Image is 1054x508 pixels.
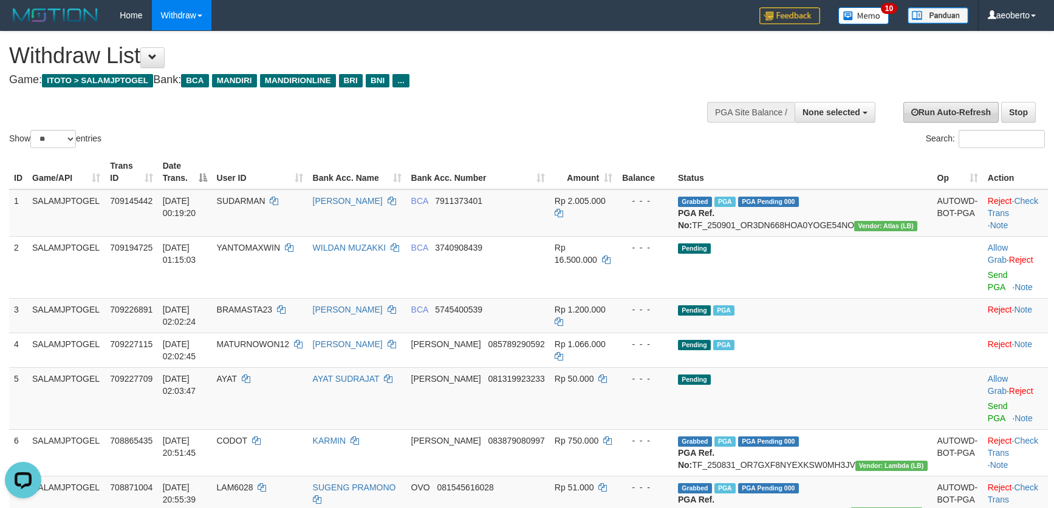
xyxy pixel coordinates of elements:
span: AYAT [217,374,237,384]
td: TF_250901_OR3DN668HOA0YOGE54NO [673,189,933,237]
td: 6 [9,429,27,476]
a: Reject [988,436,1012,445]
div: - - - [622,338,668,350]
span: ... [392,74,409,87]
span: Copy 083879080997 to clipboard [488,436,544,445]
a: Note [1014,305,1032,314]
span: BRAMASTA23 [217,305,273,314]
th: Action [983,155,1048,189]
span: [DATE] 20:55:39 [163,483,196,504]
button: Open LiveChat chat widget [5,5,41,41]
a: Reject [988,483,1012,492]
td: AUTOWD-BOT-PGA [933,189,983,237]
td: · [983,333,1048,367]
input: Search: [959,130,1045,148]
a: Note [990,220,1008,230]
span: PGA Pending [738,483,799,493]
h1: Withdraw List [9,44,691,68]
span: Copy 3740908439 to clipboard [435,243,482,252]
span: Marked by aeoberto [713,305,734,316]
b: PGA Ref. No: [678,448,714,470]
td: SALAMJPTOGEL [27,367,105,429]
a: Check Trans [988,483,1038,504]
a: Check Trans [988,196,1038,218]
span: [PERSON_NAME] [411,374,481,384]
a: Note [1015,282,1033,292]
span: [DATE] 01:15:03 [163,243,196,265]
span: Rp 750.000 [555,436,598,445]
span: Rp 2.005.000 [555,196,606,206]
span: MANDIRIONLINE [260,74,336,87]
a: Allow Grab [988,374,1008,396]
span: Marked by aeoberto [713,340,734,350]
span: Marked by aeodh [714,197,736,207]
div: - - - [622,242,668,254]
span: [DATE] 02:03:47 [163,374,196,396]
span: Grabbed [678,197,712,207]
span: Copy 081319923233 to clipboard [488,374,544,384]
span: MANDIRI [212,74,257,87]
div: - - - [622,195,668,207]
span: Grabbed [678,436,712,447]
span: Vendor URL: https://dashboard.q2checkout.com/secure [854,221,917,231]
td: TF_250831_OR7GXF8NYEXKSW0MH3JV [673,429,933,476]
th: Amount: activate to sort column ascending [550,155,617,189]
a: WILDAN MUZAKKI [313,243,386,252]
th: Trans ID: activate to sort column ascending [105,155,157,189]
span: [DATE] 02:02:24 [163,305,196,327]
span: Rp 51.000 [555,483,594,492]
div: - - - [622,481,668,493]
span: Rp 16.500.000 [555,243,597,265]
img: Button%20Memo.svg [838,7,889,24]
span: 708865435 [110,436,152,445]
a: Reject [1009,255,1033,265]
td: · [983,367,1048,429]
div: - - - [622,373,668,385]
th: Balance [617,155,673,189]
h4: Game: Bank: [9,74,691,86]
a: SUGENG PRAMONO [313,483,396,492]
span: CODOT [217,436,247,445]
a: Check Trans [988,436,1038,458]
span: Pending [678,305,711,316]
span: Marked by aeoameng [714,436,736,447]
span: Copy 085789290592 to clipboard [488,339,544,349]
span: Rp 50.000 [555,374,594,384]
img: panduan.png [908,7,968,24]
a: Send PGA [988,401,1008,423]
span: YANTOMAXWIN [217,243,281,252]
td: 2 [9,236,27,298]
span: [DATE] 20:51:45 [163,436,196,458]
div: - - - [622,435,668,447]
select: Showentries [30,130,76,148]
span: Grabbed [678,483,712,493]
button: None selected [795,102,875,123]
span: BCA [411,305,428,314]
span: BRI [339,74,363,87]
td: 4 [9,333,27,367]
span: PGA Pending [738,197,799,207]
span: 10 [881,3,897,14]
span: 709227115 [110,339,152,349]
td: AUTOWD-BOT-PGA [933,429,983,476]
a: [PERSON_NAME] [313,339,383,349]
th: Date Trans.: activate to sort column descending [158,155,212,189]
td: 1 [9,189,27,237]
span: Copy 081545616028 to clipboard [437,483,493,492]
span: BNI [366,74,389,87]
td: 3 [9,298,27,333]
div: - - - [622,303,668,316]
a: Reject [988,339,1012,349]
td: · [983,298,1048,333]
img: Feedback.jpg [759,7,820,24]
a: [PERSON_NAME] [313,196,383,206]
span: PGA Pending [738,436,799,447]
td: · [983,236,1048,298]
span: MATURNOWON12 [217,339,290,349]
a: Note [1014,339,1032,349]
a: [PERSON_NAME] [313,305,383,314]
span: 709194725 [110,243,152,252]
span: ITOTO > SALAMJPTOGEL [42,74,153,87]
label: Show entries [9,130,101,148]
th: User ID: activate to sort column ascending [212,155,308,189]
